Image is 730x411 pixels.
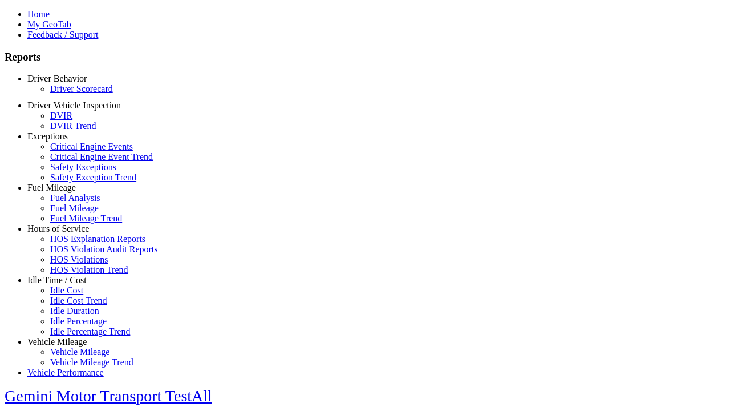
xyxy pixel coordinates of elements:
a: Driver Behavior [27,74,87,83]
a: Fuel Mileage [50,203,99,213]
a: Idle Duration [50,306,99,316]
a: My GeoTab [27,19,71,29]
a: Driver Scorecard [50,84,113,94]
a: Idle Percentage [50,316,107,326]
a: Idle Cost [50,285,83,295]
a: Gemini Motor Transport TestAll [5,387,212,405]
a: Driver Vehicle Inspection [27,100,121,110]
a: HOS Explanation Reports [50,234,145,244]
a: HOS Violations [50,255,108,264]
a: Vehicle Mileage [27,337,87,346]
a: Vehicle Performance [27,368,104,377]
h3: Reports [5,51,725,63]
a: Critical Engine Event Trend [50,152,153,162]
a: Home [27,9,50,19]
a: DVIR Trend [50,121,96,131]
a: Idle Cost Trend [50,296,107,305]
a: Exceptions [27,131,68,141]
a: Fuel Analysis [50,193,100,203]
a: Vehicle Mileage Trend [50,357,133,367]
a: Critical Engine Events [50,142,133,151]
a: Safety Exception Trend [50,172,136,182]
a: Hours of Service [27,224,89,233]
a: Idle Percentage Trend [50,327,130,336]
a: Fuel Mileage [27,183,76,192]
a: Idle Time / Cost [27,275,87,285]
a: HOS Violation Trend [50,265,128,275]
a: Safety Exceptions [50,162,116,172]
a: HOS Violation Audit Reports [50,244,158,254]
a: DVIR [50,111,72,120]
a: Vehicle Mileage [50,347,109,357]
a: Feedback / Support [27,30,98,39]
a: Fuel Mileage Trend [50,213,122,223]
